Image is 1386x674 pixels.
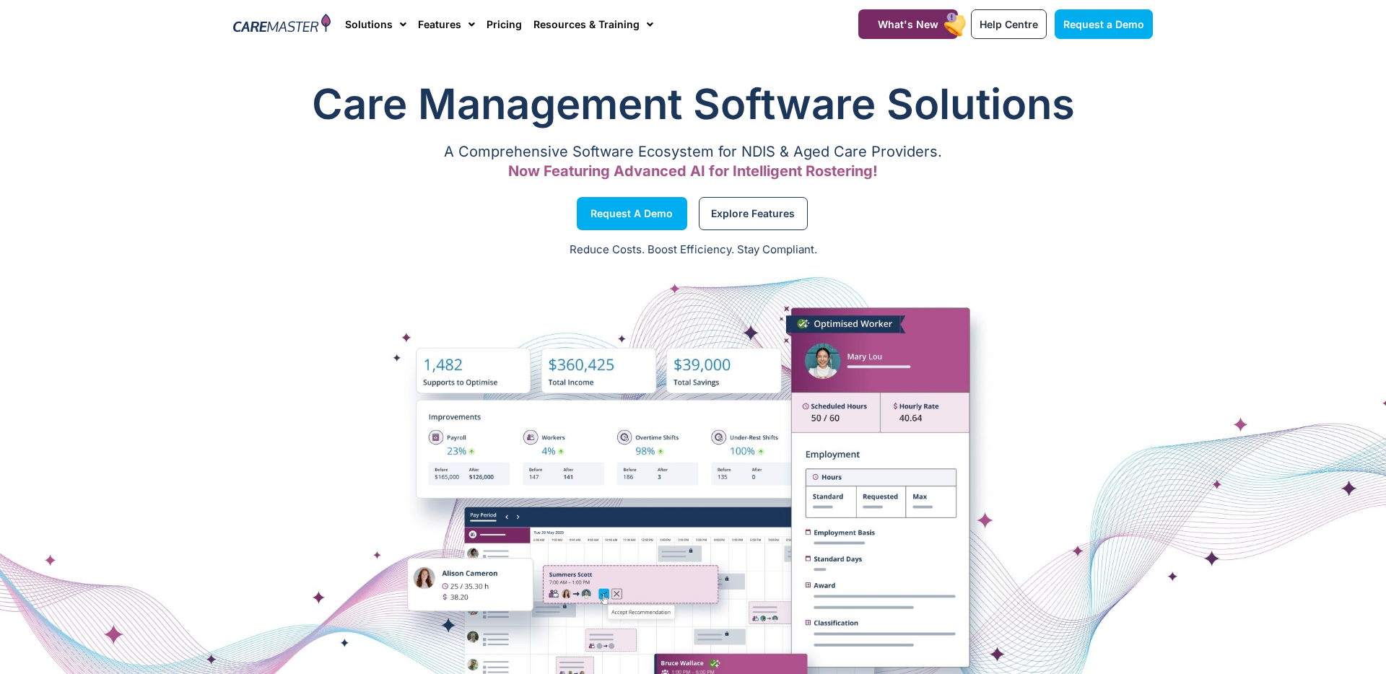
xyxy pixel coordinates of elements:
span: Request a Demo [1063,18,1144,30]
a: Help Centre [971,9,1047,39]
a: What's New [858,9,958,39]
span: Help Centre [980,18,1038,30]
p: A Comprehensive Software Ecosystem for NDIS & Aged Care Providers. [233,147,1153,157]
a: Request a Demo [577,197,687,230]
a: Request a Demo [1055,9,1153,39]
p: Reduce Costs. Boost Efficiency. Stay Compliant. [9,242,1377,258]
h1: Care Management Software Solutions [233,75,1153,133]
span: Now Featuring Advanced AI for Intelligent Rostering! [508,162,878,180]
span: What's New [878,18,938,30]
img: CareMaster Logo [233,14,331,35]
span: Explore Features [711,210,795,217]
a: Explore Features [699,197,808,230]
span: Request a Demo [590,210,673,217]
